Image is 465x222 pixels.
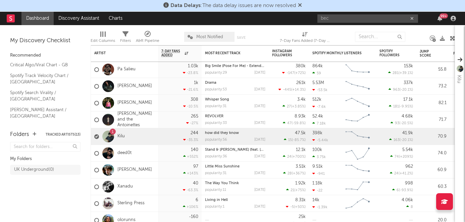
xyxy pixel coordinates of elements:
[312,198,319,202] div: 14k
[293,172,305,175] span: +367 %
[389,104,413,108] div: ( )
[193,164,198,169] div: 97
[355,32,405,42] input: Search...
[10,155,81,163] div: My Folders
[94,51,145,55] div: Artist
[392,188,413,192] div: ( )
[205,71,227,75] div: popularity: 29
[286,205,306,209] div: ( )
[312,181,322,186] div: 1.18k
[401,138,412,142] span: -20.1 %
[401,88,412,92] span: -20.1 %
[183,205,198,209] div: +106 %
[312,64,323,68] div: 864k
[191,97,198,102] div: 308
[205,188,226,192] div: popularity: 11
[136,28,159,48] div: A&R Pipeline
[205,181,239,185] a: The Way You Think
[205,81,265,85] div: Drama
[205,115,223,118] a: REVOLVER
[420,82,447,90] div: 73.2
[117,100,152,106] a: [PERSON_NAME]
[390,154,413,159] div: ( )
[205,51,255,55] div: Most Recent Track
[299,215,306,219] div: 25k
[343,178,373,195] svg: Chart title
[91,28,115,48] div: Edit Columns
[254,138,265,142] div: [DATE]
[312,97,321,102] div: 512k
[283,154,306,159] div: ( )
[295,131,306,135] div: 47.5k
[280,28,330,48] div: 7-Day Fans Added (7-Day Fans Added)
[284,138,306,142] div: ( )
[290,205,294,209] span: -5
[117,67,136,72] a: Pa Salieu
[411,205,413,209] span: 8
[254,88,265,91] div: [DATE]
[405,181,413,186] div: 998
[312,171,325,176] div: -941
[205,181,265,185] div: The Way You Think
[287,105,291,108] span: 27
[312,138,328,142] div: -5.44k
[295,181,306,186] div: 1.92k
[196,35,223,39] span: Most Notified
[287,155,292,159] span: 24
[205,155,227,158] div: popularity: 36
[10,131,29,139] div: Folders
[420,133,447,141] div: 70.9
[402,148,413,152] div: 5.54k
[205,171,226,175] div: popularity: 31
[420,149,447,157] div: 74.0
[291,189,294,192] span: 21
[400,172,412,175] span: +41.2 %
[312,164,323,169] div: 9.51k
[420,200,447,208] div: 59.7
[183,87,198,92] div: -21.6 %
[205,98,265,101] div: Whisper Song
[393,105,399,108] span: 181
[298,3,302,8] span: Dismiss
[391,121,413,125] div: ( )
[312,188,322,193] div: -22
[295,198,306,202] div: 8.31k
[280,37,330,45] div: 7-Day Fans Added (7-Day Fans Added)
[189,215,198,219] div: -160
[205,131,239,135] a: how did they know
[283,171,306,175] div: ( )
[186,121,198,125] div: -27 %
[343,78,373,95] svg: Chart title
[205,81,216,85] a: Drama
[312,205,327,209] div: -1.39k
[312,71,321,75] div: 59
[191,148,198,152] div: 140
[343,112,373,128] svg: Chart title
[296,64,306,68] div: 380k
[254,121,265,125] div: [DATE]
[395,155,399,159] span: 74
[393,71,399,75] span: 281
[440,13,448,18] div: 99 +
[295,114,306,119] div: 8.93k
[293,122,305,125] span: -59.8 %
[389,87,413,92] div: ( )
[420,66,447,74] div: 55.8
[293,138,305,142] span: -85.7 %
[292,105,305,108] span: +3.85 %
[400,71,412,75] span: +39.1 %
[10,106,74,120] a: [PERSON_NAME] Assistant / [GEOGRAPHIC_DATA]
[343,195,373,212] svg: Chart title
[397,189,399,192] span: 6
[183,71,198,75] div: -23.8 %
[287,71,294,75] span: -147
[400,155,412,159] span: +209 %
[205,148,299,152] a: Stand & [PERSON_NAME] (feat. [GEOGRAPHIC_DATA])
[288,172,292,175] span: 28
[295,205,305,209] span: +50 %
[10,52,81,60] div: Recommended
[191,131,198,135] div: 244
[183,138,198,142] div: -35.3 %
[254,171,265,175] div: [DATE]
[10,89,74,103] a: Spotify Search Virality / [GEOGRAPHIC_DATA]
